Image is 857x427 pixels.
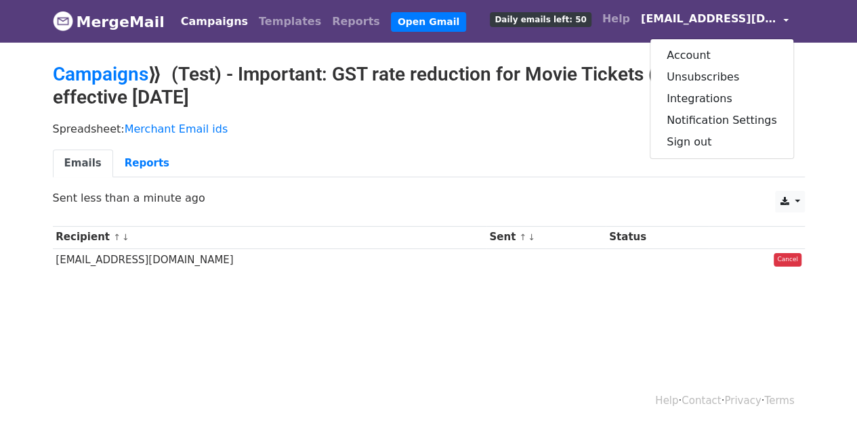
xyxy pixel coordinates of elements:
a: ↑ [113,232,121,242]
a: Reports [327,8,385,35]
p: Sent less than a minute ago [53,191,805,205]
a: Integrations [650,88,793,110]
a: ↓ [122,232,129,242]
div: [EMAIL_ADDRESS][DOMAIN_NAME] [650,39,794,159]
td: [EMAIL_ADDRESS][DOMAIN_NAME] [53,248,486,271]
span: Daily emails left: 50 [490,12,591,27]
a: Merchant Email ids [125,122,228,135]
a: Campaigns [175,8,253,35]
a: Help [597,5,635,32]
img: MergeMail logo [53,11,73,31]
th: Sent [486,226,606,248]
th: Status [606,226,709,248]
a: Contact [682,395,721,407]
a: Terms [764,395,794,407]
a: Notification Settings [650,110,793,131]
a: Sign out [650,131,793,153]
a: Open Gmail [391,12,466,32]
th: Recipient [53,226,486,248]
a: Campaigns [53,63,148,85]
a: Help [655,395,678,407]
a: Account [650,45,793,66]
a: ↑ [519,232,526,242]
a: Templates [253,8,327,35]
a: Cancel [774,253,801,267]
a: MergeMail [53,7,165,36]
a: Reports [113,150,181,177]
a: Emails [53,150,113,177]
p: Spreadsheet: [53,122,805,136]
a: Daily emails left: 50 [484,5,596,32]
iframe: Chat Widget [789,362,857,427]
a: [EMAIL_ADDRESS][DOMAIN_NAME] [635,5,794,37]
span: [EMAIL_ADDRESS][DOMAIN_NAME] [641,11,776,27]
h2: ⟫ (Test) - Important: GST rate reduction for Movie Tickets (≤ INR 100) effective [DATE] [53,63,805,108]
a: ↓ [528,232,535,242]
a: Privacy [724,395,761,407]
a: Unsubscribes [650,66,793,88]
